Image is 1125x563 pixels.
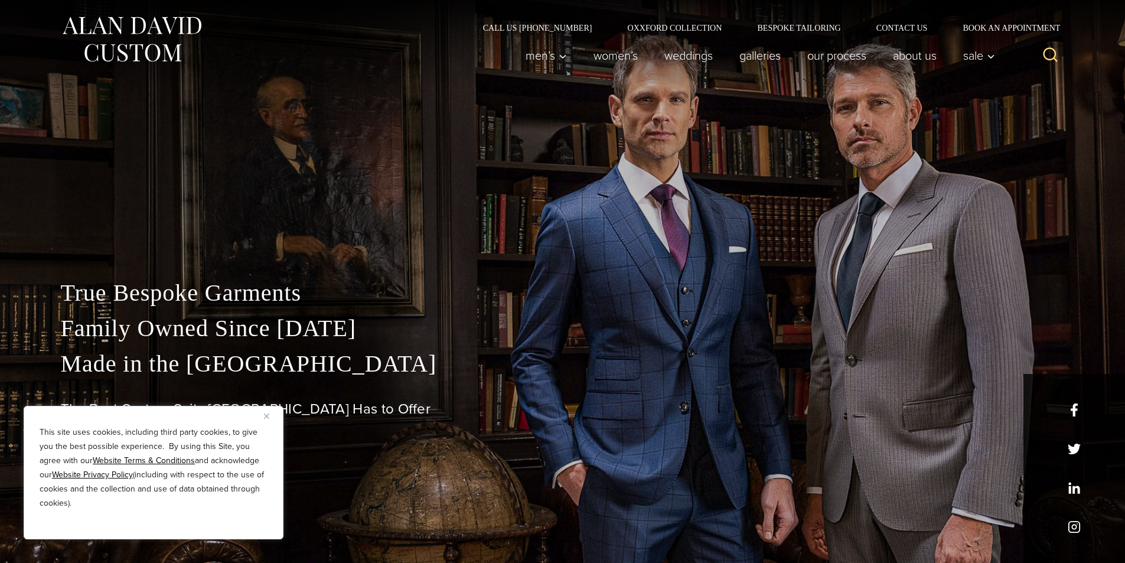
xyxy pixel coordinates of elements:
[61,13,203,66] img: Alan David Custom
[580,44,651,67] a: Women’s
[93,454,195,467] a: Website Terms & Conditions
[859,24,945,32] a: Contact Us
[739,24,858,32] a: Bespoke Tailoring
[879,44,950,67] a: About Us
[609,24,739,32] a: Oxxford Collection
[945,24,1064,32] a: Book an Appointment
[726,44,794,67] a: Galleries
[61,401,1065,418] h1: The Best Custom Suits [GEOGRAPHIC_DATA] Has to Offer
[40,425,268,510] p: This site uses cookies, including third party cookies, to give you the best possible experience. ...
[52,468,133,481] a: Website Privacy Policy
[264,409,278,423] button: Close
[963,50,995,61] span: Sale
[465,24,1065,32] nav: Secondary Navigation
[512,44,1001,67] nav: Primary Navigation
[264,414,269,419] img: Close
[61,275,1065,382] p: True Bespoke Garments Family Owned Since [DATE] Made in the [GEOGRAPHIC_DATA]
[794,44,879,67] a: Our Process
[465,24,610,32] a: Call Us [PHONE_NUMBER]
[1036,41,1065,70] button: View Search Form
[526,50,567,61] span: Men’s
[651,44,726,67] a: weddings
